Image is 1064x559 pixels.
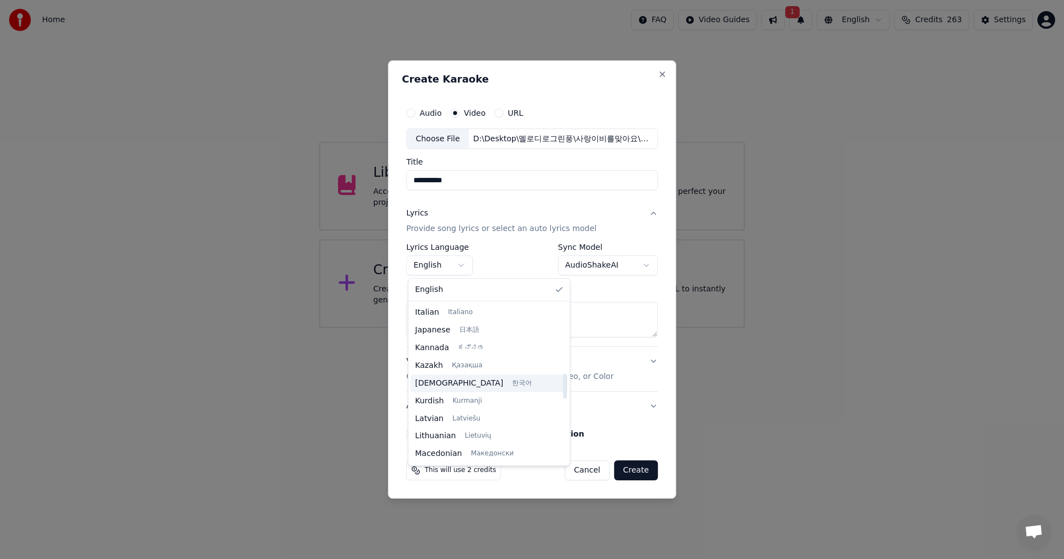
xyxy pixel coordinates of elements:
span: Japanese [415,325,451,336]
span: Macedonian [415,448,462,459]
span: Kurdish [415,396,444,407]
span: Kazakh [415,360,443,371]
span: [DEMOGRAPHIC_DATA] [415,378,503,389]
span: Lithuanian [415,430,456,442]
span: Lietuvių [465,432,492,440]
span: Latvian [415,413,444,424]
span: 한국어 [512,379,532,388]
span: English [415,284,443,295]
span: 日本語 [459,326,479,335]
span: Italiano [448,308,473,317]
span: Kannada [415,342,449,353]
span: Italian [415,307,439,318]
span: ಕನ್ನಡ [458,343,484,352]
span: Қазақша [452,361,482,370]
span: Македонски [471,449,514,458]
span: Kurmanji [453,397,482,406]
span: Latviešu [453,414,480,423]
